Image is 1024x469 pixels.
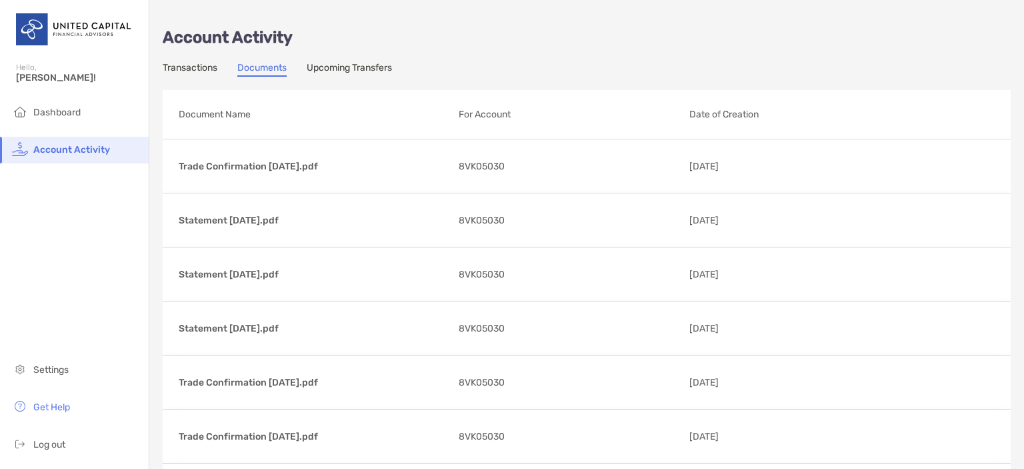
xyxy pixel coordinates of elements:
[33,107,81,118] span: Dashboard
[459,158,505,175] span: 8VK05030
[33,439,65,450] span: Log out
[459,374,505,391] span: 8VK05030
[179,428,448,445] p: Trade Confirmation [DATE].pdf
[179,320,448,337] p: Statement [DATE].pdf
[163,29,1011,46] p: Account Activity
[179,212,448,229] p: Statement [DATE].pdf
[689,320,812,337] p: [DATE]
[689,266,812,283] p: [DATE]
[689,374,812,391] p: [DATE]
[12,141,28,157] img: activity icon
[179,106,448,123] p: Document Name
[459,212,505,229] span: 8VK05030
[689,428,812,445] p: [DATE]
[163,62,217,77] a: Transactions
[689,106,934,123] p: Date of Creation
[33,402,70,413] span: Get Help
[237,62,287,77] a: Documents
[33,144,110,155] span: Account Activity
[16,5,133,53] img: United Capital Logo
[12,103,28,119] img: household icon
[179,374,448,391] p: Trade Confirmation [DATE].pdf
[689,158,812,175] p: [DATE]
[179,158,448,175] p: Trade Confirmation [DATE].pdf
[12,436,28,452] img: logout icon
[459,106,679,123] p: For Account
[16,72,141,83] span: [PERSON_NAME]!
[689,212,812,229] p: [DATE]
[307,62,392,77] a: Upcoming Transfers
[459,428,505,445] span: 8VK05030
[12,361,28,377] img: settings icon
[459,266,505,283] span: 8VK05030
[33,364,69,376] span: Settings
[459,320,505,337] span: 8VK05030
[12,398,28,414] img: get-help icon
[179,266,448,283] p: Statement [DATE].pdf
